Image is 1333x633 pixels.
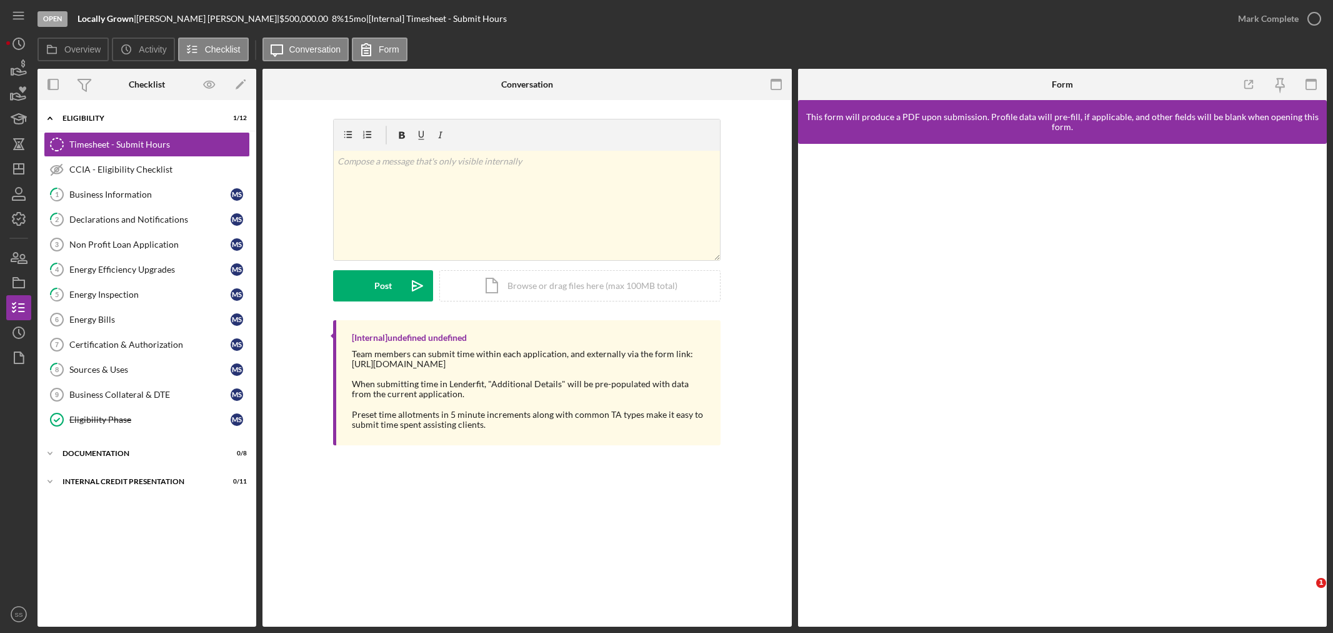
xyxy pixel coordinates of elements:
button: Form [352,38,407,61]
a: 2Declarations and NotificationsMS [44,207,250,232]
a: 4Energy Efficiency UpgradesMS [44,257,250,282]
label: Form [379,44,399,54]
div: [Internal] undefined undefined [352,333,467,343]
div: INTERNAL CREDIT PRESENTATION [62,478,216,485]
div: Eligibility Phase [69,415,231,425]
div: Business Collateral & DTE [69,390,231,400]
label: Overview [64,44,101,54]
tspan: 9 [55,391,59,398]
div: Mark Complete [1238,6,1299,31]
iframe: Intercom live chat [1291,578,1321,608]
div: M S [231,413,243,426]
button: Mark Complete [1226,6,1327,31]
tspan: 2 [55,215,59,223]
label: Activity [139,44,166,54]
div: 15 mo [344,14,366,24]
button: Conversation [262,38,349,61]
div: Conversation [501,79,553,89]
div: Sources & Uses [69,365,231,375]
label: Checklist [205,44,241,54]
div: M S [231,338,243,351]
div: M S [231,313,243,326]
a: 1Business InformationMS [44,182,250,207]
div: 8 % [332,14,344,24]
a: 3Non Profit Loan ApplicationMS [44,232,250,257]
tspan: 3 [55,241,59,248]
div: This form will produce a PDF upon submission. Profile data will pre-fill, if applicable, and othe... [804,112,1321,132]
tspan: 5 [55,290,59,298]
div: $500,000.00 [279,14,332,24]
div: M S [231,288,243,301]
iframe: Lenderfit form [811,156,1316,614]
a: 9Business Collateral & DTEMS [44,382,250,407]
button: Overview [37,38,109,61]
a: Eligibility PhaseMS [44,407,250,432]
button: Post [333,270,433,301]
div: Energy Efficiency Upgrades [69,265,231,275]
tspan: 8 [55,365,59,373]
a: CCIA - Eligibility Checklist [44,157,250,182]
div: M S [231,263,243,276]
div: DOCUMENTATION [62,450,216,457]
div: 0 / 11 [224,478,247,485]
a: 7Certification & AuthorizationMS [44,332,250,357]
tspan: 7 [55,341,59,348]
div: M S [231,238,243,251]
tspan: 4 [55,265,59,273]
a: 8Sources & UsesMS [44,357,250,382]
div: Open [37,11,67,27]
label: Conversation [289,44,341,54]
div: M S [231,363,243,376]
b: Locally Grown [77,13,134,24]
button: Activity [112,38,174,61]
a: 5Energy InspectionMS [44,282,250,307]
div: ELIGIBILITY [62,114,216,122]
div: Certification & Authorization [69,340,231,350]
div: CCIA - Eligibility Checklist [69,165,249,175]
div: [PERSON_NAME] [PERSON_NAME] | [136,14,279,24]
div: M S [231,388,243,401]
div: Team members can submit time within each application, and externally via the form link: [URL][DOM... [352,349,708,430]
div: | [Internal] Timesheet - Submit Hours [366,14,507,24]
div: | [77,14,136,24]
div: Energy Inspection [69,290,231,300]
div: Post [374,270,392,301]
div: Form [1052,79,1073,89]
div: Energy Bills [69,315,231,325]
div: Non Profit Loan Application [69,240,231,250]
button: SS [6,602,31,627]
div: Checklist [129,79,165,89]
text: SS [15,611,23,618]
div: M S [231,213,243,226]
a: Timesheet - Submit Hours [44,132,250,157]
tspan: 1 [55,190,59,198]
div: 0 / 8 [224,450,247,457]
div: Declarations and Notifications [69,215,231,225]
div: 1 / 12 [224,114,247,122]
span: 1 [1316,578,1326,588]
div: M S [231,188,243,201]
tspan: 6 [55,316,59,323]
div: Business Information [69,190,231,200]
div: Timesheet - Submit Hours [69,139,249,149]
a: 6Energy BillsMS [44,307,250,332]
button: Checklist [178,38,249,61]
